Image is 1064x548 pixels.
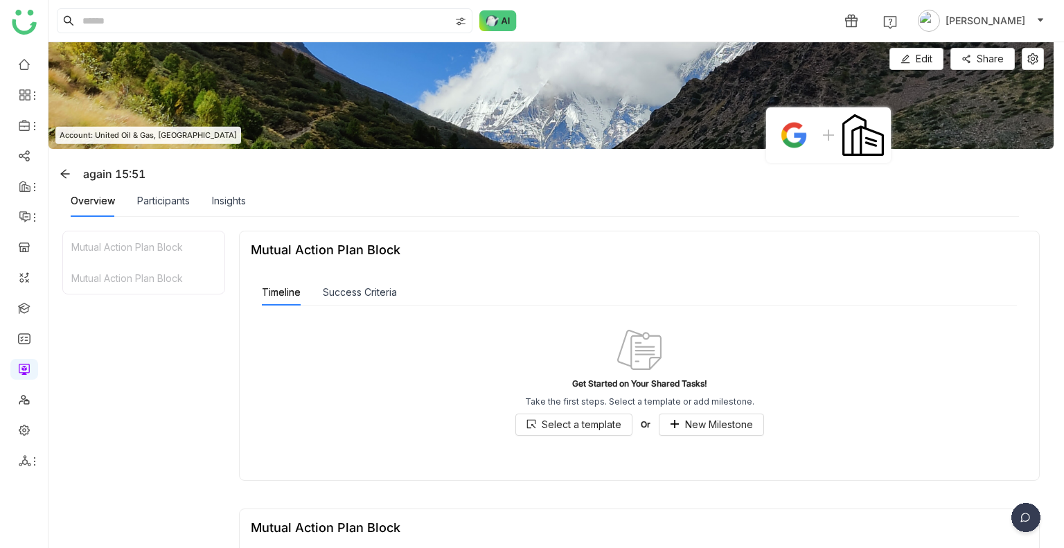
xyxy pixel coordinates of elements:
img: map-no-data.svg [617,328,662,372]
img: help.svg [883,15,897,29]
img: avatar [918,10,940,32]
span: Share [977,51,1004,67]
div: Mutual Action Plan Block [63,263,224,294]
div: Insights [212,193,246,209]
span: New Milestone [685,417,753,432]
img: logo [12,10,37,35]
span: Edit [916,51,932,67]
span: [PERSON_NAME] [946,13,1025,28]
img: dsr-chat-floating.svg [1009,503,1043,538]
div: Or [641,418,650,431]
div: Mutual Action Plan Block [251,520,400,535]
div: Take the first steps. Select a template or add milestone. [525,396,754,408]
div: Get Started on Your Shared Tasks! [572,378,707,390]
button: Select a template [515,414,632,436]
div: Overview [71,193,115,209]
button: Edit [889,48,943,70]
button: New Milestone [659,414,764,436]
button: Timeline [262,285,301,300]
img: ask-buddy-normal.svg [479,10,517,31]
button: Share [950,48,1015,70]
button: Success Criteria [323,285,397,300]
div: Participants [137,193,190,209]
button: [PERSON_NAME] [915,10,1047,32]
span: Account: United Oil & Gas, [GEOGRAPHIC_DATA] [60,130,237,141]
span: Select a template [542,417,621,432]
div: Mutual Action Plan Block [251,242,400,257]
div: Mutual Action Plan Block [63,231,224,263]
img: search-type.svg [455,16,466,27]
div: again 15:51 [54,163,145,185]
